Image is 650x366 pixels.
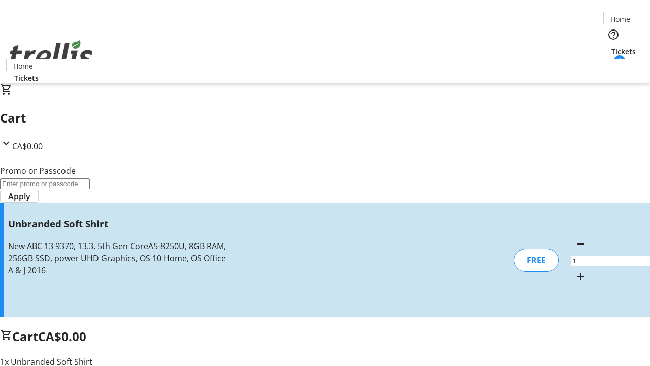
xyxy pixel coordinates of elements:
button: Increment by one [571,266,591,287]
button: Decrement by one [571,234,591,254]
span: Tickets [14,73,39,83]
h3: Unbranded Soft Shirt [8,217,230,231]
span: Apply [8,190,30,202]
a: Home [7,60,39,71]
a: Tickets [6,73,47,83]
button: Help [603,24,624,45]
span: Home [610,14,630,24]
button: Cart [603,57,624,77]
span: CA$0.00 [12,141,43,152]
div: FREE [514,249,559,272]
span: Home [13,60,33,71]
a: Tickets [603,46,644,57]
a: Home [604,14,636,24]
img: Orient E2E Organization nSBodVTfVw's Logo [6,29,96,80]
span: Tickets [611,46,636,57]
div: New ABC 13 9370, 13.3, 5th Gen CoreA5-8250U, 8GB RAM, 256GB SSD, power UHD Graphics, OS 10 Home, ... [8,240,230,277]
span: CA$0.00 [38,328,86,345]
